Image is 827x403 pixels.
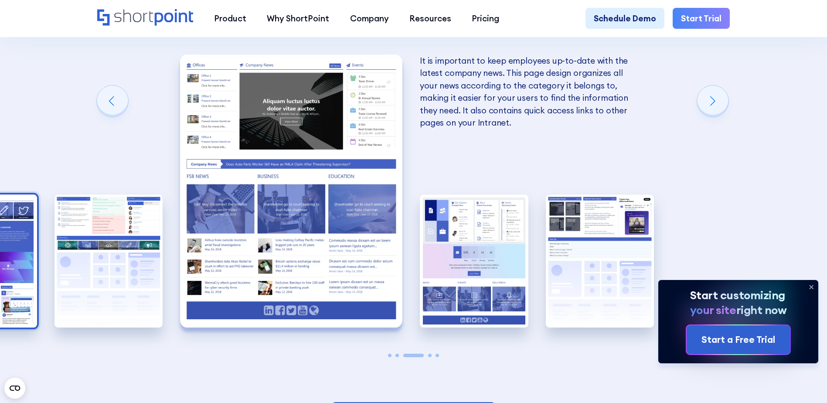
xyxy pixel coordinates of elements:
div: 3 / 5 [180,55,402,328]
a: Start Trial [673,8,730,28]
div: Product [214,12,246,24]
div: Why ShortPoint [267,12,329,24]
a: Why ShortPoint [257,8,340,28]
span: Go to slide 1 [388,354,391,357]
span: Go to slide 4 [428,354,432,357]
a: Product [204,8,256,28]
span: Go to slide 5 [436,354,439,357]
div: Previous slide [97,85,128,117]
a: Schedule Demo [585,8,664,28]
div: 2 / 5 [54,195,163,328]
div: Next slide [697,85,728,117]
a: Resources [399,8,461,28]
iframe: Chat Widget [783,361,827,403]
a: Pricing [462,8,510,28]
div: Company [350,12,389,24]
button: Open CMP widget [4,378,25,399]
div: 4 / 5 [420,195,528,328]
div: 5 / 5 [546,195,654,328]
div: Start a Free Trial [701,333,775,347]
div: Resources [409,12,451,24]
a: Company [340,8,399,28]
p: It is important to keep employees up-to-date with the latest company news. This page design organ... [420,55,642,129]
a: Home [97,9,194,27]
div: Pricing [472,12,499,24]
img: Internal SharePoint site example for knowledge base [546,195,654,328]
img: HR SharePoint site example for documents [420,195,528,328]
span: Go to slide 2 [395,354,399,357]
img: Internal SharePoint site example for company policy [54,195,163,328]
span: Go to slide 3 [403,354,424,357]
a: Start a Free Trial [687,325,790,354]
img: SharePoint Communication site example for news [180,55,402,328]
